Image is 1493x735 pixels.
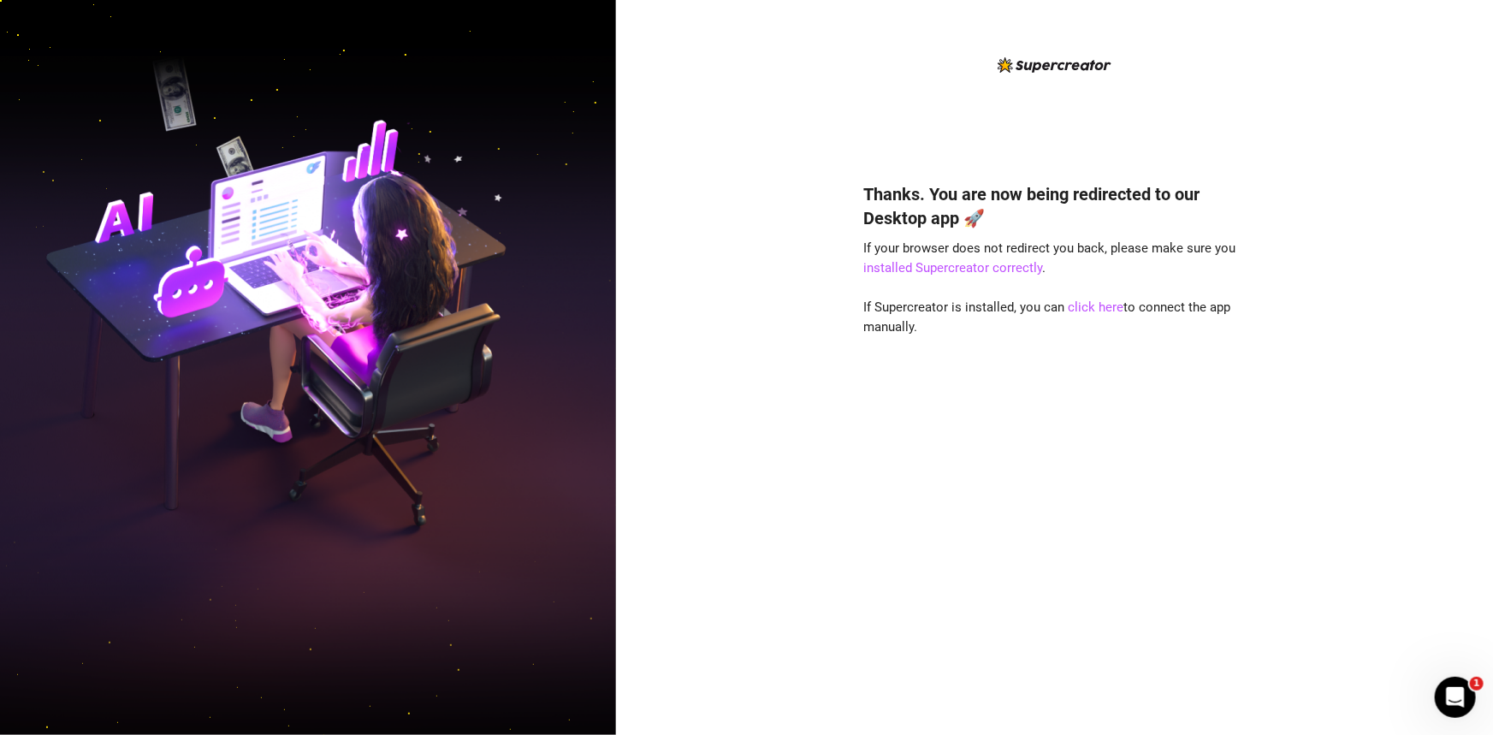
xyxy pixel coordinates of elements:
[864,260,1043,276] a: installed Supercreator correctly
[1470,677,1484,691] span: 1
[864,240,1236,276] span: If your browser does not redirect you back, please make sure you .
[1435,677,1476,718] iframe: Intercom live chat
[864,182,1246,230] h4: Thanks. You are now being redirected to our Desktop app 🚀
[864,299,1231,335] span: If Supercreator is installed, you can to connect the app manually.
[1069,299,1124,315] a: click here
[998,57,1111,73] img: logo-BBDzfeDw.svg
